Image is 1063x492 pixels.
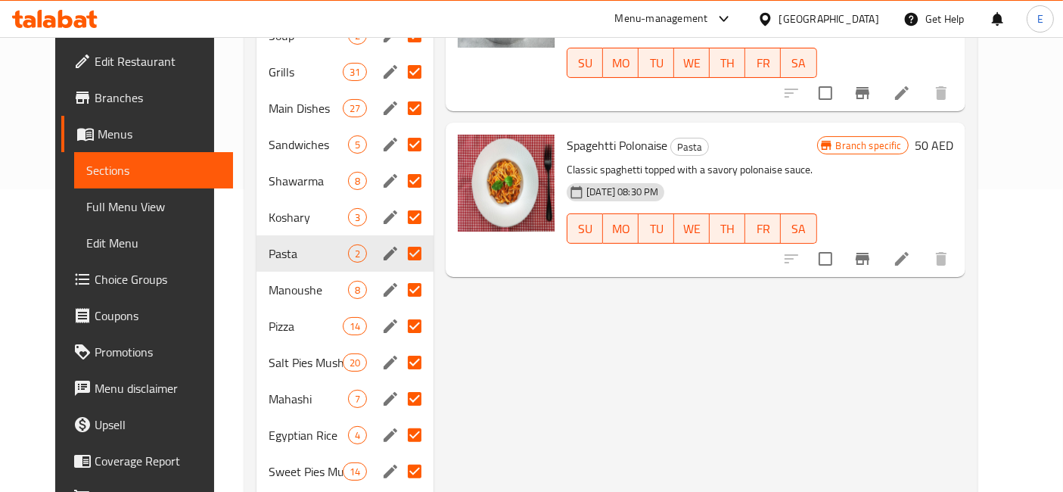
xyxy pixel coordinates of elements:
span: Salt Pies Mushaltat [269,353,343,372]
div: Koshary3edit [256,199,434,235]
span: WE [680,52,704,74]
span: Select to update [810,243,841,275]
a: Promotions [61,334,233,370]
a: Choice Groups [61,261,233,297]
div: Pizza [269,317,343,335]
button: TH [710,213,745,244]
div: Shawarma8edit [256,163,434,199]
button: edit [379,242,402,265]
div: Pasta [670,138,709,156]
button: SU [567,213,603,244]
span: TU [645,52,668,74]
div: items [348,208,367,226]
span: E [1037,11,1043,27]
span: FR [751,52,775,74]
span: Upsell [95,416,221,434]
div: Manoushe8edit [256,272,434,308]
span: Pasta [671,139,708,156]
button: delete [923,241,959,277]
a: Coverage Report [61,443,233,479]
div: items [343,462,367,481]
span: Branches [95,89,221,107]
img: Spagehtti Polonaise [458,135,555,232]
button: TU [639,213,674,244]
span: Coverage Report [95,452,221,470]
span: Choice Groups [95,270,221,288]
span: TH [716,218,739,240]
button: Branch-specific-item [844,241,881,277]
span: Shawarma [269,172,348,190]
button: edit [379,424,402,447]
span: Full Menu View [86,198,221,216]
div: Sweet Pies Mushaltat14edit [256,453,434,490]
span: Main Dishes [269,99,343,117]
button: edit [379,460,402,483]
span: Grills [269,63,343,81]
button: SU [567,48,603,78]
div: items [343,317,367,335]
span: 14 [343,465,366,479]
div: items [348,390,367,408]
button: TH [710,48,745,78]
span: MO [609,52,633,74]
span: 8 [349,174,366,188]
span: Promotions [95,343,221,361]
div: items [348,244,367,263]
a: Sections [74,152,233,188]
span: Egyptian Rice [269,426,348,444]
span: 2 [349,247,366,261]
a: Full Menu View [74,188,233,225]
div: items [343,63,367,81]
button: SA [781,48,816,78]
span: Mahashi [269,390,348,408]
button: WE [674,48,710,78]
span: [DATE] 08:30 PM [580,185,664,199]
a: Branches [61,79,233,116]
button: edit [379,170,402,192]
h6: 50 AED [915,135,953,156]
span: Spagehtti Polonaise [567,134,667,157]
span: 31 [343,65,366,79]
div: items [348,172,367,190]
div: Main Dishes27edit [256,90,434,126]
div: Grills31edit [256,54,434,90]
span: 7 [349,392,366,406]
span: Manoushe [269,281,348,299]
button: SA [781,213,816,244]
span: SU [573,218,597,240]
button: edit [379,133,402,156]
button: FR [745,213,781,244]
span: SA [787,218,810,240]
span: Edit Restaurant [95,52,221,70]
span: SU [573,52,597,74]
span: Coupons [95,307,221,325]
button: edit [379,315,402,338]
p: Classic spaghetti topped with a savory polonaise sauce. [567,160,816,179]
div: Salt Pies Mushaltat20edit [256,344,434,381]
button: edit [379,61,402,83]
a: Coupons [61,297,233,334]
div: items [343,99,367,117]
div: Egyptian Rice4edit [256,417,434,453]
span: Sweet Pies Mushaltat [269,462,343,481]
div: items [348,426,367,444]
div: [GEOGRAPHIC_DATA] [779,11,879,27]
a: Edit Menu [74,225,233,261]
span: Branch specific [830,139,908,153]
button: MO [603,213,639,244]
button: delete [923,75,959,111]
a: Edit menu item [893,250,911,268]
span: 3 [349,210,366,225]
a: Edit menu item [893,84,911,102]
div: Pasta2edit [256,235,434,272]
div: Menu-management [615,10,708,28]
span: Menus [98,125,221,143]
span: 8 [349,283,366,297]
span: Menu disclaimer [95,379,221,397]
span: Pasta [269,244,348,263]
